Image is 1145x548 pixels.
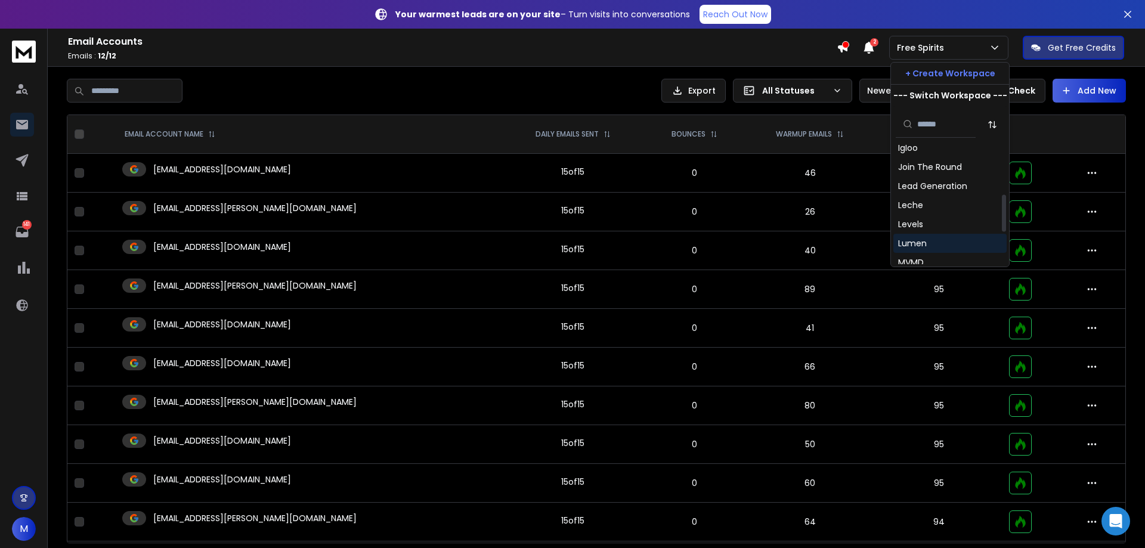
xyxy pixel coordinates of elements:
[893,89,1007,101] p: --- Switch Workspace ---
[898,180,967,192] div: Lead Generation
[561,243,584,255] div: 15 of 15
[395,8,690,20] p: – Turn visits into conversations
[905,67,995,79] p: + Create Workspace
[561,321,584,333] div: 15 of 15
[898,199,923,211] div: Leche
[561,437,584,449] div: 15 of 15
[877,503,1002,541] td: 94
[877,193,1002,231] td: 95
[153,202,357,214] p: [EMAIL_ADDRESS][PERSON_NAME][DOMAIN_NAME]
[891,63,1009,84] button: + Create Workspace
[153,435,291,447] p: [EMAIL_ADDRESS][DOMAIN_NAME]
[744,425,876,464] td: 50
[652,516,736,528] p: 0
[877,231,1002,270] td: 95
[12,517,36,541] button: M
[561,515,584,527] div: 15 of 15
[744,464,876,503] td: 60
[703,8,768,20] p: Reach Out Now
[652,244,736,256] p: 0
[561,398,584,410] div: 15 of 15
[153,318,291,330] p: [EMAIL_ADDRESS][DOMAIN_NAME]
[153,163,291,175] p: [EMAIL_ADDRESS][DOMAIN_NAME]
[744,193,876,231] td: 26
[561,476,584,488] div: 15 of 15
[652,361,736,373] p: 0
[877,464,1002,503] td: 95
[877,425,1002,464] td: 95
[10,220,34,244] a: 141
[153,396,357,408] p: [EMAIL_ADDRESS][PERSON_NAME][DOMAIN_NAME]
[762,85,828,97] p: All Statuses
[877,270,1002,309] td: 95
[1101,507,1130,535] div: Open Intercom Messenger
[661,79,726,103] button: Export
[744,154,876,193] td: 46
[68,51,837,61] p: Emails :
[1053,79,1126,103] button: Add New
[652,322,736,334] p: 0
[652,438,736,450] p: 0
[877,309,1002,348] td: 95
[700,5,771,24] a: Reach Out Now
[561,360,584,371] div: 15 of 15
[98,51,116,61] span: 12 / 12
[153,473,291,485] p: [EMAIL_ADDRESS][DOMAIN_NAME]
[561,166,584,178] div: 15 of 15
[744,270,876,309] td: 89
[877,154,1002,193] td: 95
[744,386,876,425] td: 80
[744,503,876,541] td: 64
[652,283,736,295] p: 0
[898,256,924,268] div: MVMD
[877,386,1002,425] td: 95
[877,348,1002,386] td: 95
[153,280,357,292] p: [EMAIL_ADDRESS][PERSON_NAME][DOMAIN_NAME]
[153,512,357,524] p: [EMAIL_ADDRESS][PERSON_NAME][DOMAIN_NAME]
[980,113,1004,137] button: Sort by Sort A-Z
[652,206,736,218] p: 0
[1048,42,1116,54] p: Get Free Credits
[744,231,876,270] td: 40
[395,8,561,20] strong: Your warmest leads are on your site
[125,129,215,139] div: EMAIL ACCOUNT NAME
[897,42,949,54] p: Free Spirits
[652,400,736,411] p: 0
[1023,36,1124,60] button: Get Free Credits
[561,205,584,216] div: 15 of 15
[898,218,923,230] div: Levels
[744,309,876,348] td: 41
[68,35,837,49] h1: Email Accounts
[859,79,937,103] button: Newest
[898,161,962,173] div: Join The Round
[561,282,584,294] div: 15 of 15
[536,129,599,139] p: DAILY EMAILS SENT
[652,167,736,179] p: 0
[870,38,878,47] span: 2
[776,129,832,139] p: WARMUP EMAILS
[898,237,927,249] div: Lumen
[153,357,291,369] p: [EMAIL_ADDRESS][DOMAIN_NAME]
[12,41,36,63] img: logo
[153,241,291,253] p: [EMAIL_ADDRESS][DOMAIN_NAME]
[671,129,705,139] p: BOUNCES
[744,348,876,386] td: 66
[22,220,32,230] p: 141
[652,477,736,489] p: 0
[898,142,918,154] div: Igloo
